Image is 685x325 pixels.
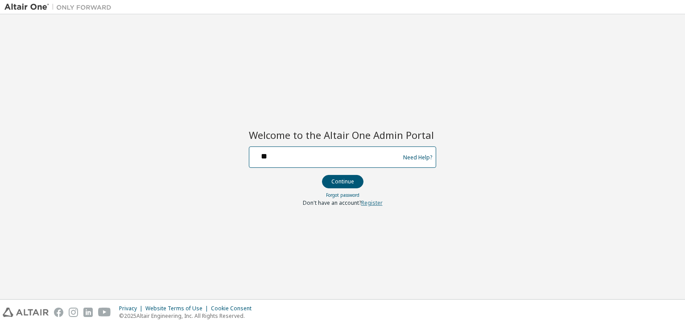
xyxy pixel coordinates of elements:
[119,305,145,312] div: Privacy
[403,157,432,158] a: Need Help?
[249,129,436,141] h2: Welcome to the Altair One Admin Portal
[211,305,257,312] div: Cookie Consent
[145,305,211,312] div: Website Terms of Use
[98,308,111,317] img: youtube.svg
[54,308,63,317] img: facebook.svg
[3,308,49,317] img: altair_logo.svg
[322,175,363,188] button: Continue
[361,199,383,207] a: Register
[326,192,359,198] a: Forgot password
[303,199,361,207] span: Don't have an account?
[83,308,93,317] img: linkedin.svg
[119,312,257,320] p: © 2025 Altair Engineering, Inc. All Rights Reserved.
[4,3,116,12] img: Altair One
[69,308,78,317] img: instagram.svg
